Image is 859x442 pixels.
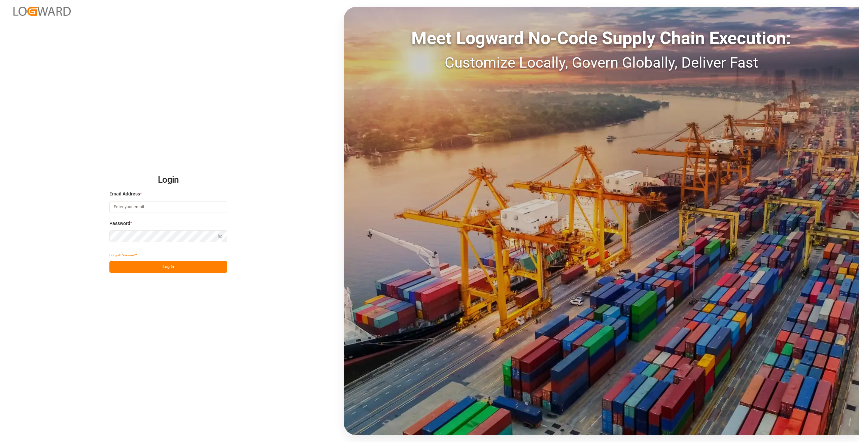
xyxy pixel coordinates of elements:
input: Enter your email [109,201,227,213]
div: Customize Locally, Govern Globally, Deliver Fast [344,51,859,74]
span: Email Address [109,190,140,197]
div: Meet Logward No-Code Supply Chain Execution: [344,25,859,51]
h2: Login [109,169,227,191]
img: Logward_new_orange.png [13,7,71,16]
span: Password [109,220,130,227]
button: Log In [109,261,227,273]
button: Forgot Password? [109,249,137,261]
